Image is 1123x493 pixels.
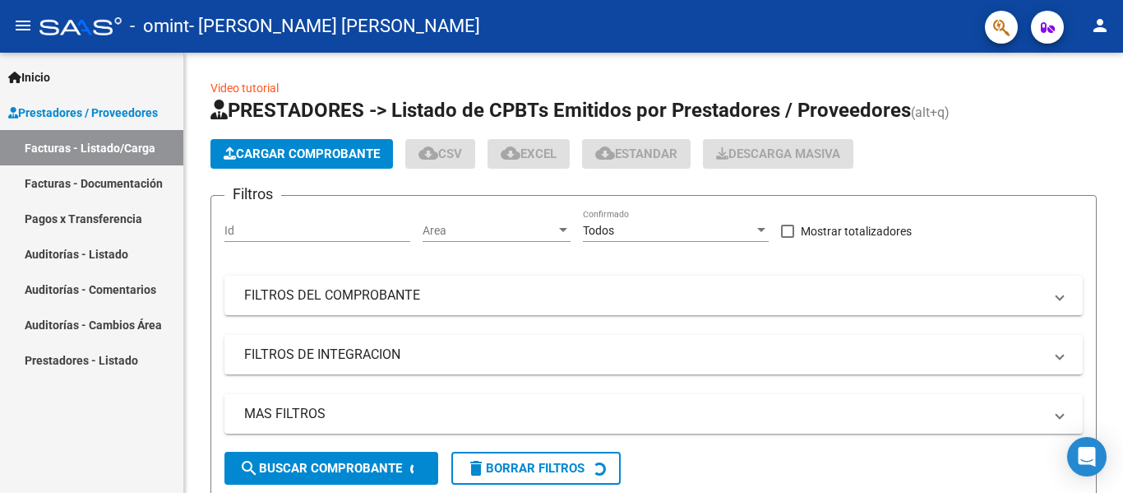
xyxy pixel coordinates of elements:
app-download-masive: Descarga masiva de comprobantes (adjuntos) [703,139,853,169]
mat-icon: cloud_download [501,143,520,163]
a: Video tutorial [210,81,279,95]
mat-icon: search [239,458,259,478]
h3: Filtros [224,183,281,206]
mat-expansion-panel-header: FILTROS DE INTEGRACION [224,335,1083,374]
button: Descarga Masiva [703,139,853,169]
mat-icon: cloud_download [418,143,438,163]
span: Cargar Comprobante [224,147,380,161]
mat-expansion-panel-header: FILTROS DEL COMPROBANTE [224,276,1083,315]
span: Mostrar totalizadores [801,221,912,241]
span: PRESTADORES -> Listado de CPBTs Emitidos por Prestadores / Proveedores [210,99,911,122]
mat-icon: delete [466,458,486,478]
button: EXCEL [488,139,570,169]
span: Prestadores / Proveedores [8,104,158,122]
span: Area [423,224,556,238]
button: Borrar Filtros [451,452,621,485]
button: Buscar Comprobante [224,452,438,485]
span: (alt+q) [911,105,950,120]
span: Descarga Masiva [716,147,840,161]
span: Todos [583,224,614,237]
mat-icon: menu [13,16,33,35]
span: - omint [130,8,189,44]
mat-panel-title: FILTROS DE INTEGRACION [244,346,1043,364]
span: EXCEL [501,147,557,161]
div: Open Intercom Messenger [1067,437,1107,477]
span: Borrar Filtros [466,461,585,476]
span: - [PERSON_NAME] [PERSON_NAME] [189,8,480,44]
mat-icon: person [1090,16,1110,35]
mat-panel-title: MAS FILTROS [244,405,1043,423]
button: Cargar Comprobante [210,139,393,169]
span: Estandar [595,147,677,161]
mat-icon: cloud_download [595,143,615,163]
mat-expansion-panel-header: MAS FILTROS [224,394,1083,434]
button: Estandar [582,139,691,169]
mat-panel-title: FILTROS DEL COMPROBANTE [244,286,1043,305]
span: Inicio [8,68,50,86]
span: CSV [418,147,462,161]
button: CSV [405,139,475,169]
span: Buscar Comprobante [239,461,402,476]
